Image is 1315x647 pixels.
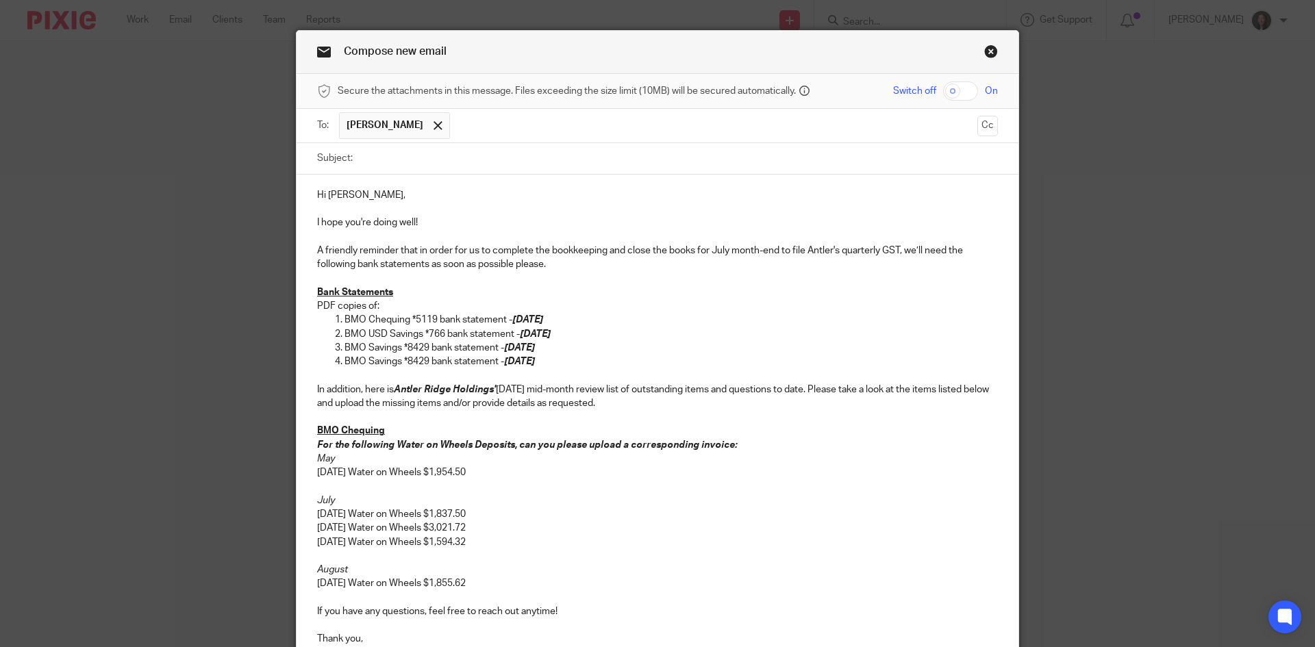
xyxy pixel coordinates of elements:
[317,507,998,521] p: [DATE] Water on Wheels $1,837.50
[893,84,936,98] span: Switch off
[344,46,447,57] span: Compose new email
[317,299,998,313] p: PDF copies of:
[317,426,385,435] u: BMO Chequing
[317,151,353,165] label: Subject:
[504,357,535,366] em: [DATE]
[345,341,998,355] p: BMO Savings *8429 bank statement -
[345,355,998,368] p: BMO Savings *8429 bank statement -
[317,244,998,272] p: A friendly reminder that in order for us to complete the bookkeeping and close the books for July...
[317,454,335,464] em: May
[317,440,737,450] em: For the following Water on Wheels Deposits, can you please upload a corresponding invoice:
[504,343,535,353] em: [DATE]
[317,188,998,202] p: Hi [PERSON_NAME],
[345,313,998,327] p: BMO Chequing *5119 bank statement -
[317,288,393,297] u: Bank Statements
[520,329,551,339] em: [DATE]
[317,466,998,479] p: [DATE] Water on Wheels $1,954.50
[512,315,543,325] em: [DATE]
[317,496,335,505] em: July
[317,521,998,535] p: [DATE] Water on Wheels $3,021.72
[317,535,998,549] p: [DATE] Water on Wheels $1,594.32
[338,84,796,98] span: Secure the attachments in this message. Files exceeding the size limit (10MB) will be secured aut...
[985,84,998,98] span: On
[394,385,496,394] em: Antler Ridge Holdings'
[317,383,998,411] p: In addition, here is [DATE] mid-month review list of outstanding items and questions to date. Ple...
[977,116,998,136] button: Cc
[317,632,998,646] p: Thank you,
[317,118,332,132] label: To:
[347,118,423,132] span: [PERSON_NAME]
[984,45,998,63] a: Close this dialog window
[317,576,998,590] p: [DATE] Water on Wheels $1,855.62
[317,565,348,574] em: August
[345,327,998,341] p: BMO USD Savings *766 bank statement -
[317,605,998,618] p: If you have any questions, feel free to reach out anytime!
[317,216,998,229] p: I hope you're doing well!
